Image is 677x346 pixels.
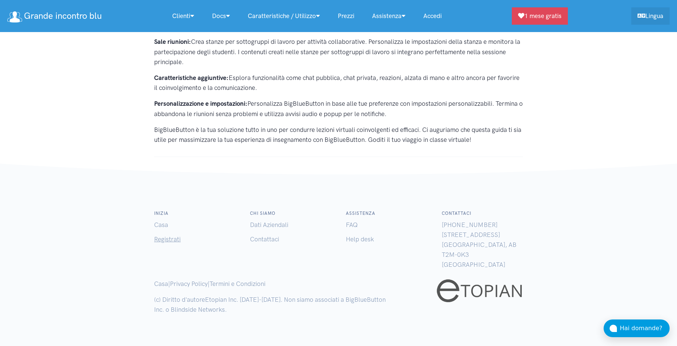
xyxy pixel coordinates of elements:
[631,7,670,25] a: Lingua
[7,8,102,24] a: Grande incontro blu
[154,100,247,107] strong: Personalizzazione e impostazioni:
[346,210,427,217] h6: Assistenza
[604,319,670,337] button: Hai domande?
[154,99,523,119] p: Personalizza BigBlueButton in base alle tue preferenze con impostazioni personalizzabili. Termina...
[154,221,168,228] a: Casa
[329,8,363,24] a: Prezzi
[154,73,523,93] p: Esplora funzionalità come chat pubblica, chat privata, reazioni, alzata di mano e altro ancora pe...
[154,279,265,289] p: | |
[363,8,414,24] a: Assistenza
[442,210,523,217] h6: Contattaci
[163,8,203,24] a: Clienti
[154,74,229,81] strong: Caratteristiche aggiuntive:
[154,295,395,315] p: (c) Diritto d'autore . Non siamo associati a BigBlueButton Inc. o Blindside Networks.
[346,221,358,228] a: FAQ
[154,37,523,67] p: Crea stanze per sottogruppi di lavoro per attività collaborative. Personalizza le impostazioni de...
[512,7,568,25] a: 1 mese gratis
[346,235,374,243] a: Help desk
[250,210,331,217] h6: Chi siamo
[205,296,281,303] a: Etopian Inc. [DATE]-[DATE]
[7,11,22,22] img: logo
[250,235,279,243] a: Contattaci
[170,280,208,287] a: Privacy Policy
[203,8,239,24] a: Docs
[620,324,670,333] div: Hai domande?
[414,8,451,24] a: Accedi
[209,280,265,287] a: Termini e Condizioni
[442,221,517,269] span: [PHONE_NUMBER] [STREET_ADDRESS] [GEOGRAPHIC_DATA], AB T2M-0K3 [GEOGRAPHIC_DATA]
[250,221,288,228] a: Dati Aziendali
[154,38,191,45] strong: Sale riunioni:
[435,279,523,303] img: etopian-logo-black.png
[154,235,181,243] a: Registrati
[154,280,168,287] a: Casa
[239,8,329,24] a: Caratteristiche / Utilizzo
[154,125,523,145] p: BigBlueButton è la tua soluzione tutto in uno per condurre lezioni virtuali coinvolgenti ed effic...
[154,210,235,217] h6: Inizia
